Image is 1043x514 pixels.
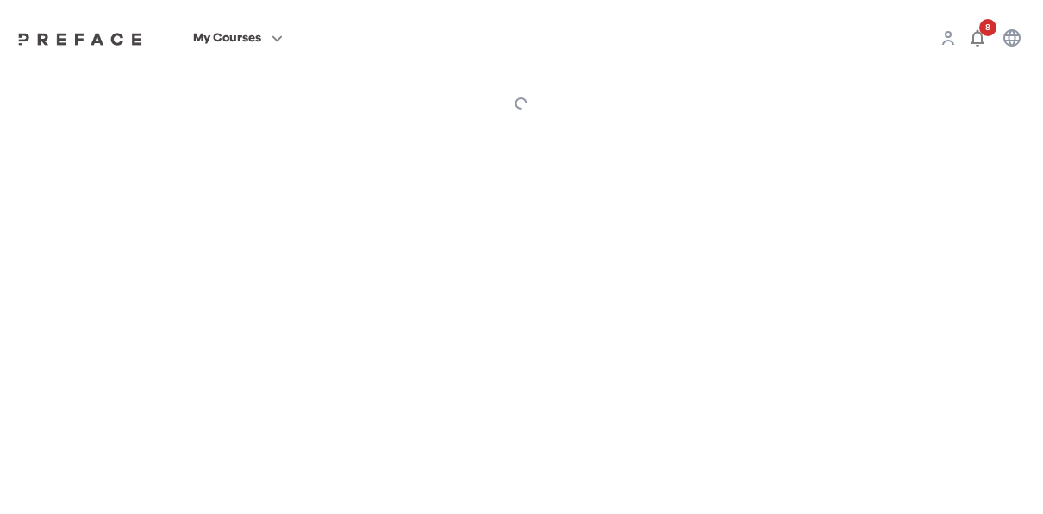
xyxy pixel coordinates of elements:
[188,27,288,49] button: My Courses
[979,19,996,36] span: 8
[14,31,147,45] a: Preface Logo
[193,28,261,48] span: My Courses
[14,32,147,46] img: Preface Logo
[960,21,995,55] button: 8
